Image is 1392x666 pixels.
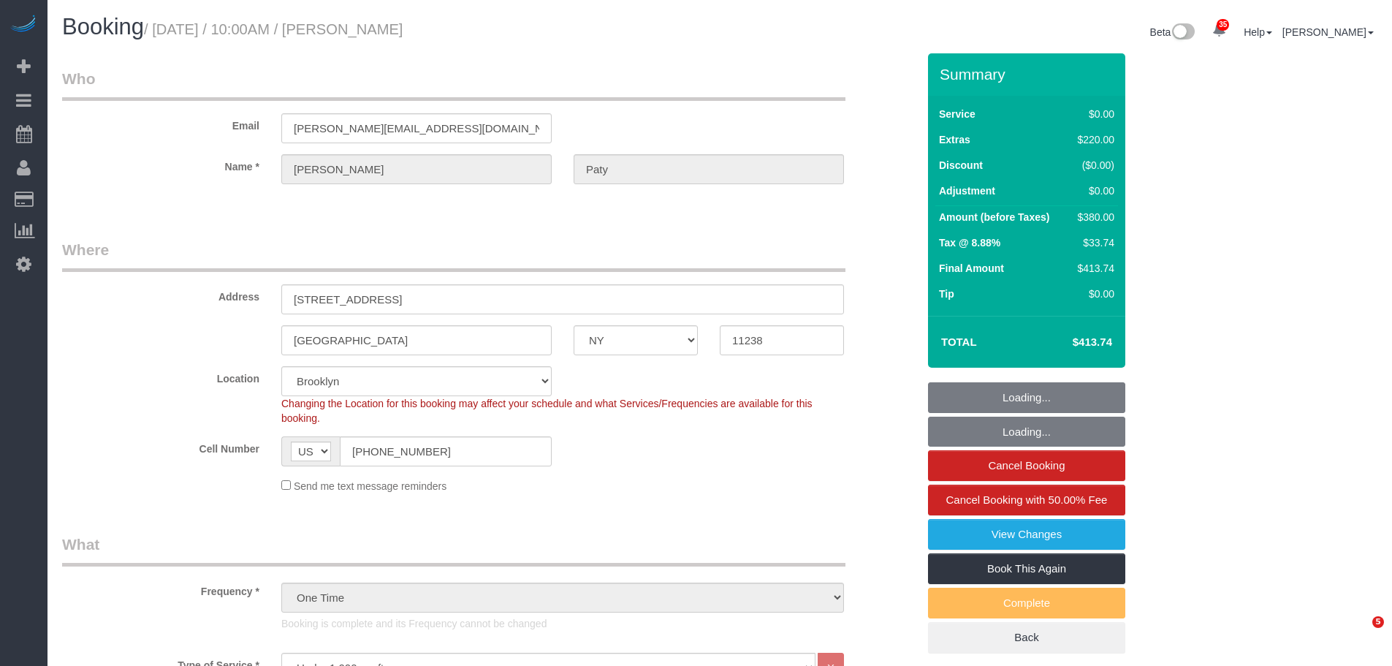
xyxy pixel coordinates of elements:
a: Back [928,622,1125,653]
a: View Changes [928,519,1125,550]
label: Tax @ 8.88% [939,235,1000,250]
iframe: Intercom live chat [1342,616,1377,651]
div: $380.00 [1072,210,1114,224]
a: [PERSON_NAME] [1282,26,1374,38]
img: New interface [1171,23,1195,42]
legend: Where [62,239,845,272]
label: Service [939,107,975,121]
span: Booking [62,14,144,39]
div: $0.00 [1072,107,1114,121]
label: Adjustment [939,183,995,198]
legend: Who [62,68,845,101]
input: Last Name [574,154,844,184]
small: / [DATE] / 10:00AM / [PERSON_NAME] [144,21,403,37]
span: Changing the Location for this booking may affect your schedule and what Services/Frequencies are... [281,398,813,424]
legend: What [62,534,845,567]
input: Email [281,113,552,143]
a: Help [1244,26,1272,38]
a: Beta [1150,26,1195,38]
div: $33.74 [1072,235,1114,250]
label: Discount [939,158,983,173]
span: 5 [1372,616,1384,628]
p: Booking is complete and its Frequency cannot be changed [281,616,844,631]
a: Book This Again [928,553,1125,584]
label: Cell Number [51,436,270,456]
div: ($0.00) [1072,158,1114,173]
input: Cell Number [340,436,552,466]
label: Tip [939,287,954,301]
a: Cancel Booking with 50.00% Fee [928,485,1125,515]
label: Final Amount [939,261,1004,276]
label: Amount (before Taxes) [939,210,1049,224]
label: Frequency * [51,579,270,599]
label: Address [51,284,270,304]
input: Zip Code [720,325,844,355]
span: 35 [1217,19,1229,31]
input: First Name [281,154,552,184]
div: $0.00 [1072,287,1114,301]
label: Location [51,366,270,386]
label: Email [51,113,270,133]
span: Cancel Booking with 50.00% Fee [946,493,1108,506]
span: Send me text message reminders [294,480,446,492]
div: $220.00 [1072,132,1114,147]
div: $0.00 [1072,183,1114,198]
h3: Summary [940,66,1118,83]
input: City [281,325,552,355]
div: $413.74 [1072,261,1114,276]
label: Name * [51,154,270,174]
a: 35 [1205,15,1233,47]
strong: Total [941,336,977,348]
h4: $413.74 [1029,336,1112,349]
label: Extras [939,132,970,147]
a: Cancel Booking [928,450,1125,481]
img: Automaid Logo [9,15,38,35]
